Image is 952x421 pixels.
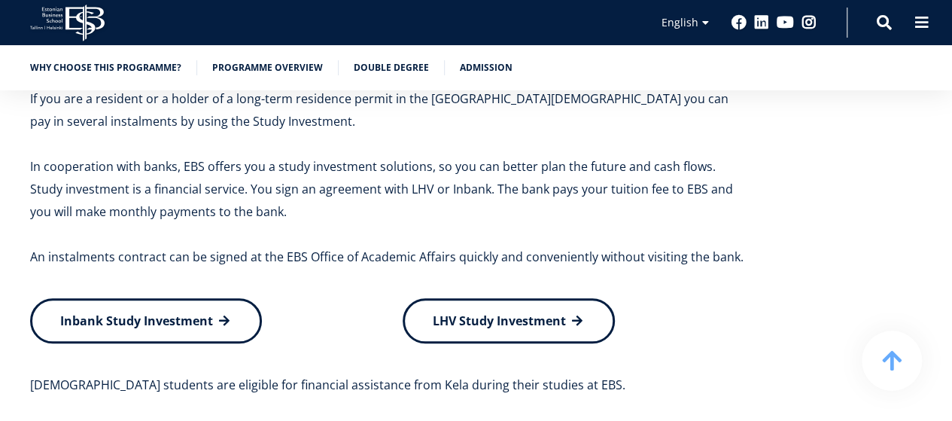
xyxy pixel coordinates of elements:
[30,298,262,343] a: Inbank Study Investment
[354,60,429,75] a: Double Degree
[212,60,323,75] a: Programme overview
[801,15,817,30] a: Instagram
[460,60,512,75] a: Admission
[754,15,769,30] a: Linkedin
[322,1,370,14] span: Last Name
[30,87,745,133] p: If you are a resident or a holder of a long-term residence permit in the [GEOGRAPHIC_DATA][DEMOGR...
[30,155,745,223] p: In cooperation with banks, EBS offers you a study investment solutions, so you can better plan th...
[30,246,745,268] p: An instalments contract can be signed at the EBS Office of Academic Affairs quickly and convenien...
[4,210,14,220] input: MA in International Management
[30,60,181,75] a: Why choose this programme?
[30,374,745,396] p: [DEMOGRAPHIC_DATA] students are eligible for financial assistance from Kela during their studies ...
[777,15,794,30] a: Youtube
[433,313,566,329] span: LHV Study Investment
[403,298,615,343] a: LHV Study Investment
[731,15,747,30] a: Facebook
[60,313,213,329] span: Inbank Study Investment
[17,209,166,223] span: MA in International Management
